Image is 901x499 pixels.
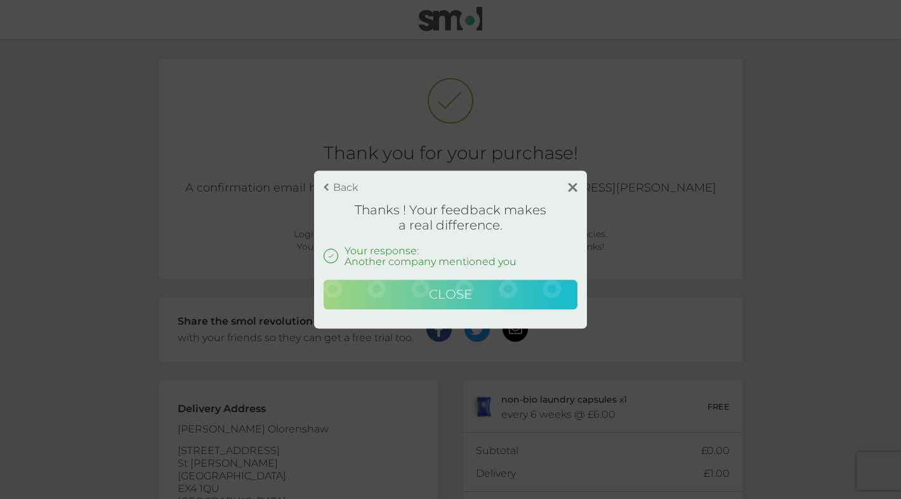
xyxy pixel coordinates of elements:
[345,256,516,267] p: Another company mentioned you
[429,287,472,302] span: Close
[324,202,577,233] h1: Thanks ! Your feedback makes a real difference.
[333,182,358,193] p: Back
[324,183,329,191] img: back
[568,183,577,192] img: close
[345,245,516,256] p: Your response:
[324,280,577,310] button: Close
